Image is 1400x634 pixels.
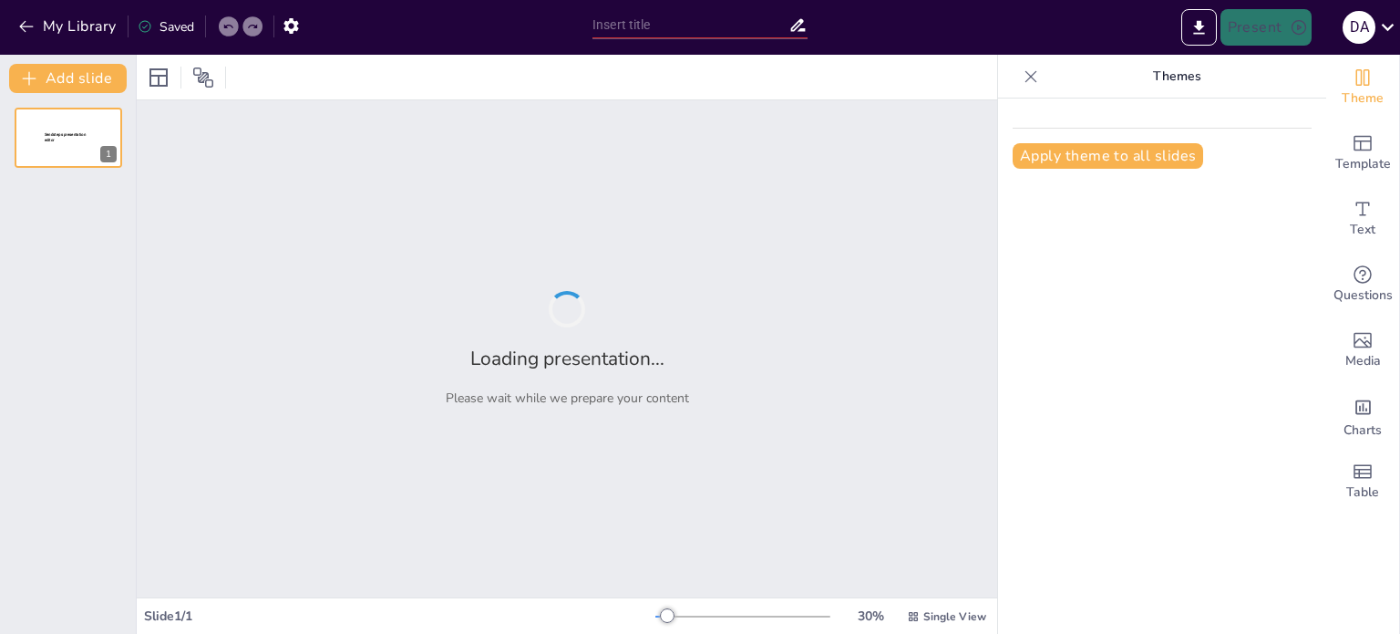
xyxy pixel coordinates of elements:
[138,18,194,36] div: Saved
[592,12,788,38] input: Insert title
[1013,143,1203,169] button: Apply theme to all slides
[1350,220,1375,240] span: Text
[1326,317,1399,383] div: Add images, graphics, shapes or video
[1342,88,1384,109] span: Theme
[9,64,127,93] button: Add slide
[1326,449,1399,514] div: Add a table
[849,608,892,625] div: 30 %
[144,63,173,92] div: Layout
[1346,483,1379,503] span: Table
[100,146,117,162] div: 1
[470,346,664,371] h2: Loading presentation...
[1326,55,1399,120] div: Change the overall theme
[1220,9,1312,46] button: Present
[45,132,86,142] span: Sendsteps presentation editor
[446,390,689,407] p: Please wait while we prepare your content
[192,67,214,88] span: Position
[1326,383,1399,449] div: Add charts and graphs
[1326,186,1399,252] div: Add text boxes
[1343,11,1375,44] div: D A
[1181,9,1217,46] button: Export to PowerPoint
[923,609,986,624] span: Single View
[1343,421,1382,441] span: Charts
[1326,252,1399,317] div: Get real-time input from your audience
[144,608,655,625] div: Slide 1 / 1
[14,12,124,41] button: My Library
[1335,154,1391,174] span: Template
[1343,9,1375,46] button: D A
[15,108,122,168] div: 1
[1045,55,1308,99] p: Themes
[1345,351,1381,371] span: Media
[1326,120,1399,186] div: Add ready made slides
[1333,286,1393,306] span: Questions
